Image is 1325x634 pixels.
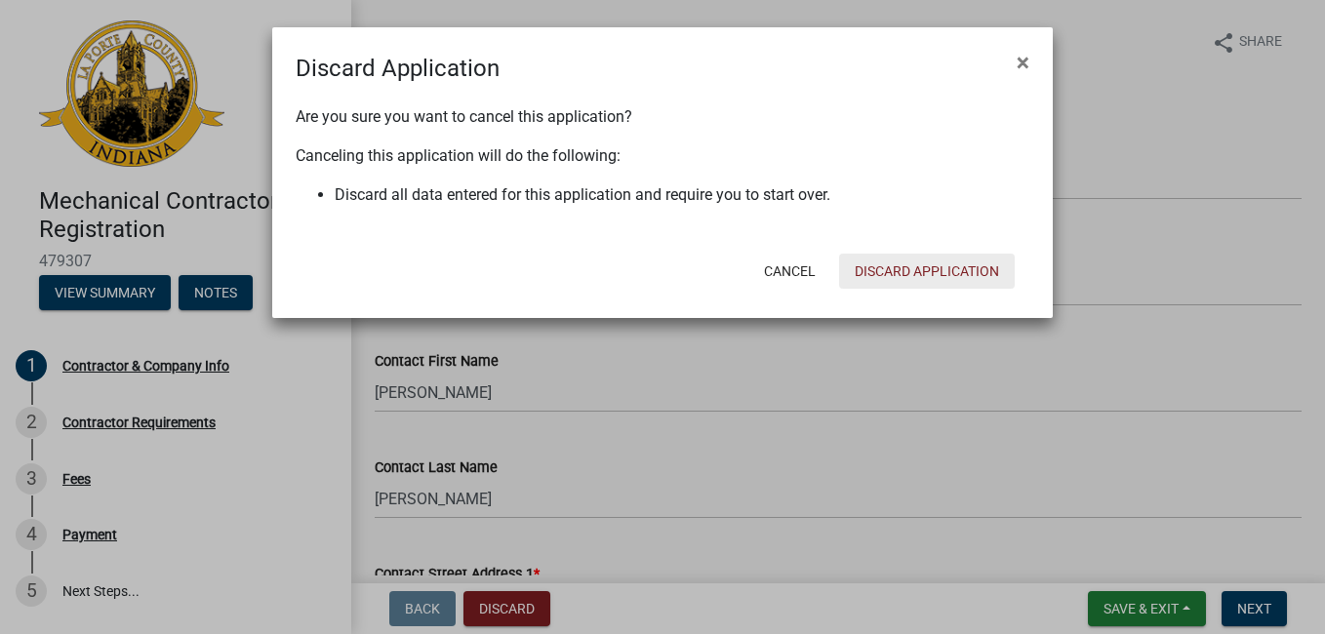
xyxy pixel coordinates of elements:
[296,144,1029,168] p: Canceling this application will do the following:
[1001,35,1045,90] button: Close
[839,254,1015,289] button: Discard Application
[296,51,500,86] h4: Discard Application
[748,254,831,289] button: Cancel
[296,105,1029,129] p: Are you sure you want to cancel this application?
[1017,49,1029,76] span: ×
[335,183,1029,207] li: Discard all data entered for this application and require you to start over.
